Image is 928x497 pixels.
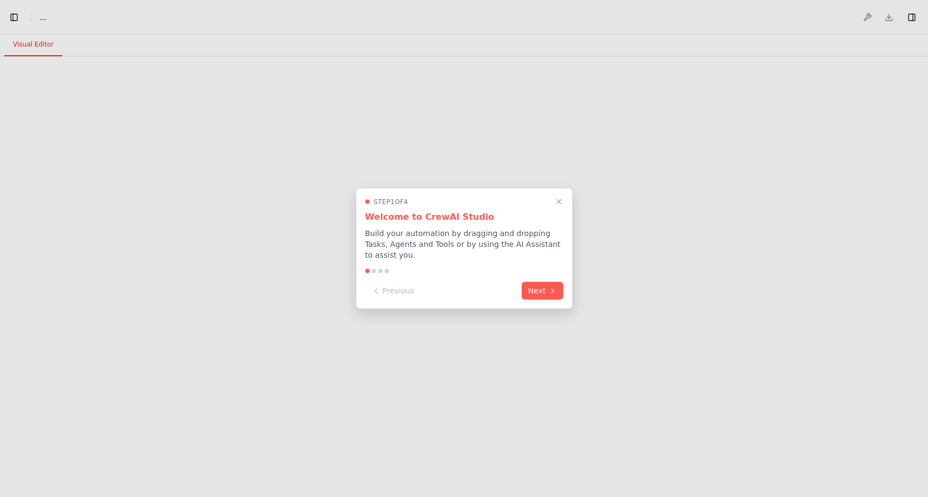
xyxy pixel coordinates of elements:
button: Hide left sidebar [6,10,22,25]
span: Step 1 of 4 [374,198,409,206]
button: Next [522,282,563,300]
p: Build your automation by dragging and dropping Tasks, Agents and Tools or by using the AI Assista... [365,228,563,260]
button: Close walkthrough [552,195,565,208]
h3: Welcome to CrewAI Studio [365,211,563,224]
button: Previous [365,282,421,300]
